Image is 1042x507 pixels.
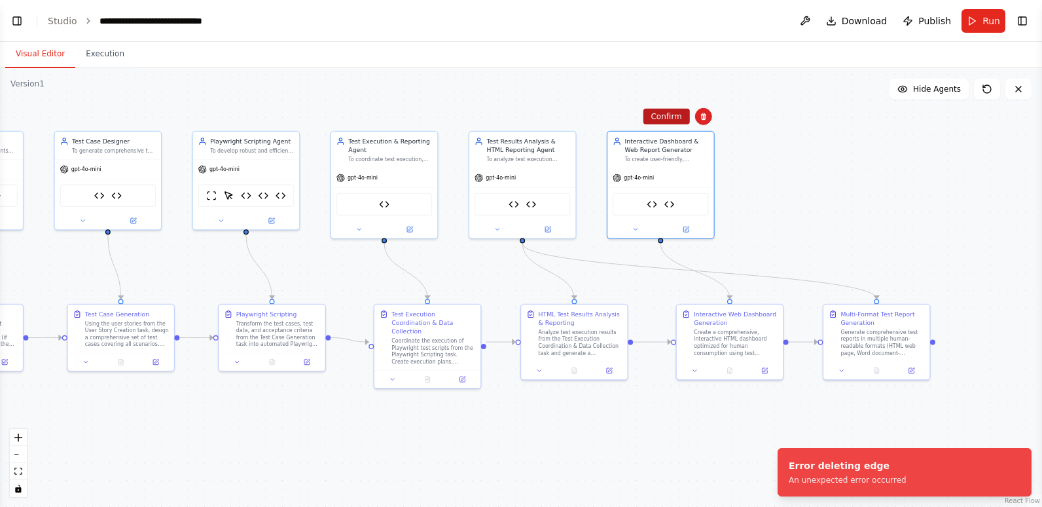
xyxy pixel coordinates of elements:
[236,320,320,348] div: Transform the test cases, test data, and acceptance criteria from the Test Case Generation task i...
[607,131,715,239] div: Interactive Dashboard & Web Report GeneratorTo create user-friendly, interactive HTML dashboards ...
[10,79,45,89] div: Version 1
[509,199,519,210] img: Report Formatter Tool
[72,147,156,155] div: To generate comprehensive test cases, including functional, boundary, and error-handling scenario...
[179,333,213,342] g: Edge from fa872b1d-82ff-4872-b1d5-028808ea3e11 to e7799e65-d2b1-4e4c-9ae1-899a01f21690
[111,191,122,201] img: Acceptance Criteria Definer Tool
[662,224,711,235] button: Open in side panel
[48,16,77,26] a: Studio
[48,14,238,28] nav: breadcrumb
[486,337,516,346] g: Edge from 702d607d-0287-417f-ad69-fde0283a6bd9 to 42fa5738-522e-4494-8d00-2c2cee5d4cbf
[75,41,135,68] button: Execution
[374,304,482,389] div: Test Execution Coordination & Data CollectionCoordinate the execution of Playwright test scripts ...
[749,366,779,376] button: Open in side panel
[218,304,326,372] div: Playwright ScriptingTransform the test cases, test data, and acceptance criteria from the Test Ca...
[913,84,961,94] span: Hide Agents
[379,199,389,210] img: Test Artifact Organizer Tool
[518,243,579,299] g: Edge from 0597a857-456e-41c5-8d28-efd027710827 to 42fa5738-522e-4494-8d00-2c2cee5d4cbf
[897,9,956,33] button: Publish
[236,310,297,318] div: Playwright Scripting
[694,310,778,327] div: Interactive Web Dashboard Generation
[247,216,296,226] button: Open in side panel
[643,109,689,124] button: Confirm
[85,320,169,348] div: Using the user stories from the User Story Creation task, design a comprehensive set of test case...
[675,304,783,381] div: Interactive Web Dashboard GenerationCreate a comprehensive, interactive HTML dashboard optimized ...
[331,333,368,347] g: Edge from e7799e65-d2b1-4e4c-9ae1-899a01f21690 to 702d607d-0287-417f-ad69-fde0283a6bd9
[71,166,101,173] span: gpt-4o-mini
[789,337,818,346] g: Edge from f53f988d-078c-454e-9c3b-576a55703f56 to bface387-3ed3-4650-adfa-5127c972f00f
[556,366,592,376] button: No output available
[1013,12,1032,30] button: Show right sidebar
[889,79,969,100] button: Hide Agents
[711,366,748,376] button: No output available
[961,9,1005,33] button: Run
[10,446,27,463] button: zoom out
[258,191,268,201] img: Test Data Generator
[656,243,734,299] g: Edge from 6075724d-6641-4de9-9480-ebbcad830038 to f53f988d-078c-454e-9c3b-576a55703f56
[409,374,446,385] button: No output available
[292,357,321,367] button: Open in side panel
[625,156,709,163] div: To create user-friendly, interactive HTML dashboards and web-based test reports that provide exce...
[897,366,926,376] button: Open in side panel
[840,329,924,356] div: Generate comprehensive test reports in multiple human-readable formats (HTML web page, Word docum...
[448,374,477,385] button: Open in side panel
[664,199,675,210] img: Report Formatter Tool
[520,304,628,381] div: HTML Test Results Analysis & ReportingAnalyze test execution results from the Test Execution Coor...
[109,216,158,226] button: Open in side panel
[10,429,27,497] div: React Flow controls
[982,14,1000,28] span: Run
[210,137,294,145] div: Playwright Scripting Agent
[103,357,139,367] button: No output available
[486,156,570,163] div: To analyze test execution results and generate comprehensive HTML reports with embedded screensho...
[789,475,907,485] div: An unexpected error occurred
[8,12,26,30] button: Show left sidebar
[348,137,432,154] div: Test Execution & Reporting Agent
[625,137,709,154] div: Interactive Dashboard & Web Report Generator
[391,310,475,336] div: Test Execution Coordination & Data Collection
[624,174,654,181] span: gpt-4o-mini
[241,191,251,201] img: Website Analysis Tool
[918,14,951,28] span: Publish
[789,459,907,472] div: Error deleting edge
[594,366,624,376] button: Open in side panel
[331,131,439,239] div: Test Execution & Reporting AgentTo coordinate test execution, capture results, and prepare test d...
[10,429,27,446] button: zoom in
[840,310,924,327] div: Multi-Format Test Report Generation
[348,156,432,163] div: To coordinate test execution, capture results, and prepare test data for comprehensive reporting ...
[391,337,475,365] div: Coordinate the execution of Playwright test scripts from the Playwright Scripting task. Create ex...
[524,224,573,235] button: Open in side panel
[209,166,240,173] span: gpt-4o-mini
[103,235,125,299] g: Edge from 50cd7376-58d2-4b38-85b9-6ff7d11ba01f to fa872b1d-82ff-4872-b1d5-028808ea3e11
[276,191,286,201] img: Acceptance Criteria Definer Tool
[141,357,170,367] button: Open in side panel
[526,199,536,210] img: HTML Dashboard Generator
[224,191,234,201] img: ScrapeElementFromWebsiteTool
[539,329,622,356] div: Analyze test execution results from the Test Execution Coordination & Data Collection task and ge...
[380,243,431,299] g: Edge from 76a26c64-fc42-499e-9500-ed8e0303d5fb to 702d607d-0287-417f-ad69-fde0283a6bd9
[54,131,162,231] div: Test Case DesignerTo generate comprehensive test cases, including functional, boundary, and error...
[72,137,156,145] div: Test Case Designer
[210,147,294,155] div: To develop robust and efficient Playwright test scripts in TypeScript based on detailed test case...
[469,131,577,239] div: Test Results Analysis & HTML Reporting AgentTo analyze test execution results and generate compre...
[242,235,276,299] g: Edge from 553da5ab-e76f-4883-bc4b-730f81ab7415 to e7799e65-d2b1-4e4c-9ae1-899a01f21690
[28,333,62,342] g: Edge from b8507f5b-75dd-41db-8607-79ef0269b683 to fa872b1d-82ff-4872-b1d5-028808ea3e11
[5,41,75,68] button: Visual Editor
[518,243,881,299] g: Edge from 0597a857-456e-41c5-8d28-efd027710827 to bface387-3ed3-4650-adfa-5127c972f00f
[486,137,570,154] div: Test Results Analysis & HTML Reporting Agent
[85,310,149,318] div: Test Case Generation
[486,174,516,181] span: gpt-4o-mini
[694,329,778,356] div: Create a comprehensive, interactive HTML dashboard optimized for human consumption using test exe...
[695,108,712,125] button: Delete node
[10,463,27,480] button: fit view
[254,357,291,367] button: No output available
[385,224,434,235] button: Open in side panel
[67,304,175,372] div: Test Case GenerationUsing the user stories from the User Story Creation task, design a comprehens...
[842,14,888,28] span: Download
[821,9,893,33] button: Download
[647,199,657,210] img: HTML Dashboard Generator
[539,310,622,327] div: HTML Test Results Analysis & Reporting
[192,131,300,231] div: Playwright Scripting AgentTo develop robust and efficient Playwright test scripts in TypeScript b...
[94,191,105,201] img: Test Data Generator
[10,480,27,497] button: toggle interactivity
[858,366,895,376] button: No output available
[633,337,671,346] g: Edge from 42fa5738-522e-4494-8d00-2c2cee5d4cbf to f53f988d-078c-454e-9c3b-576a55703f56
